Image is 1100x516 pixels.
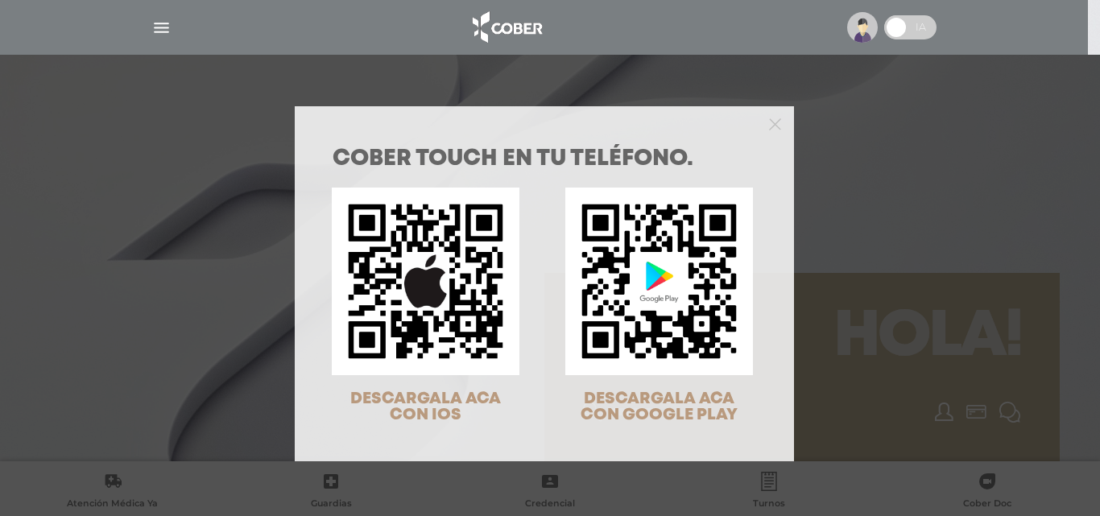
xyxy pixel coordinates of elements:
img: qr-code [332,188,519,375]
h1: COBER TOUCH en tu teléfono. [333,148,756,171]
img: qr-code [565,188,753,375]
button: Close [769,116,781,130]
span: DESCARGALA ACA CON GOOGLE PLAY [581,391,738,423]
span: DESCARGALA ACA CON IOS [350,391,501,423]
